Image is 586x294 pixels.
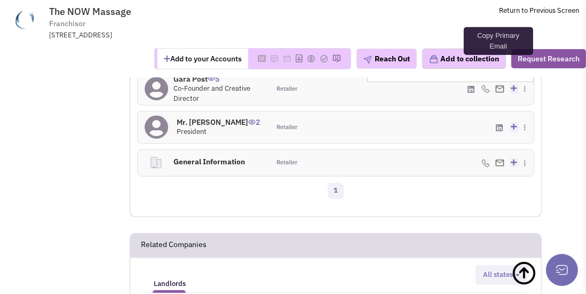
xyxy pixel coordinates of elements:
span: All states [483,270,513,279]
img: clarity_building-linegeneral.png [149,156,163,170]
img: icon-phone.png [481,159,490,168]
img: Please add to your accounts [270,54,279,63]
img: icon-UserInteraction.png [248,120,256,125]
button: Request Research [511,49,586,68]
span: Co-Founder and Creative Director [173,84,250,103]
h4: Gara Post [173,74,263,84]
span: President [177,127,207,136]
img: plane.png [363,55,372,64]
span: The NOW Massage [49,5,131,18]
a: Landlords [148,269,191,290]
img: Please add to your accounts [307,54,315,63]
img: icon-UserInteraction.png [208,76,215,81]
button: Reach Out [357,49,417,69]
span: Retailer [276,123,297,132]
h5: Landlords [154,279,186,289]
button: All states [480,269,523,281]
h4: Mr. [PERSON_NAME] [177,117,260,127]
div: [STREET_ADDRESS] [49,30,328,41]
span: Retailer [276,158,297,167]
h4: General Information [170,150,251,173]
img: Please add to your accounts [320,54,328,63]
div: Copy Primary Email [464,27,533,55]
h2: Related Companies [141,234,207,257]
span: 2 [248,109,260,127]
span: Retailer [276,85,297,93]
img: thenowmassage.com [7,6,43,33]
img: Email%20Icon.png [495,85,504,92]
a: Return to Previous Screen [499,6,579,15]
img: icon-phone.png [481,85,490,93]
img: Please add to your accounts [332,54,341,63]
img: icon-collection-lavender.png [429,54,439,64]
span: Franchisor [49,18,85,29]
button: Add to your Accounts [157,49,248,69]
img: Email%20Icon.png [495,160,504,166]
img: Please add to your accounts [283,54,291,63]
a: 1 [328,183,344,199]
button: Add to collection [422,49,506,69]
